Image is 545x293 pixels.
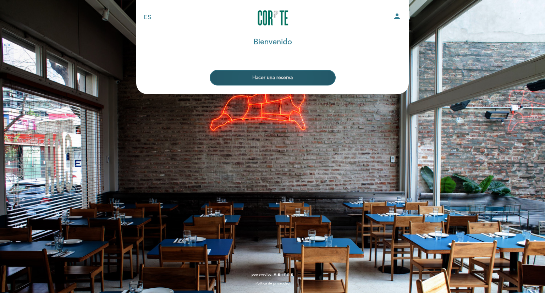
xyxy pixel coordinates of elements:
[253,38,292,46] h1: Bienvenido
[393,12,401,21] i: person
[393,12,401,23] button: person
[210,70,336,85] button: Hacer una reserva
[252,272,271,277] span: powered by
[273,273,293,277] img: MEITRE
[228,8,317,27] a: Corte Comedor
[252,272,293,277] a: powered by
[255,281,290,286] a: Política de privacidad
